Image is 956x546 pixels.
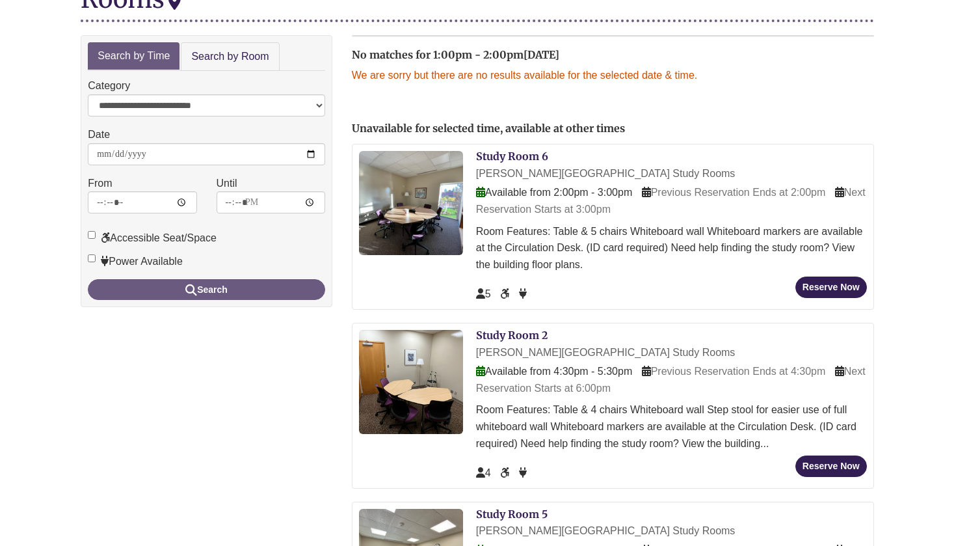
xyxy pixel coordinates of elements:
span: Accessible Seat/Space [500,288,512,299]
div: [PERSON_NAME][GEOGRAPHIC_DATA] Study Rooms [476,523,867,539]
div: [PERSON_NAME][GEOGRAPHIC_DATA] Study Rooms [476,165,867,182]
a: Search by Room [181,42,279,72]
a: Study Room 6 [476,150,548,163]
span: Previous Reservation Ends at 2:00pm [642,187,826,198]
button: Search [88,279,325,300]
label: From [88,175,112,192]
label: Until [217,175,237,192]
span: The capacity of this space [476,467,491,478]
span: Accessible Seat/Space [500,467,512,478]
span: Previous Reservation Ends at 4:30pm [642,366,826,377]
input: Accessible Seat/Space [88,231,96,239]
label: Accessible Seat/Space [88,230,217,247]
label: Category [88,77,130,94]
div: [PERSON_NAME][GEOGRAPHIC_DATA] Study Rooms [476,344,867,361]
a: Study Room 2 [476,329,548,342]
div: Room Features: Table & 4 chairs Whiteboard wall Step stool for easier use of full whiteboard wall... [476,402,867,452]
label: Date [88,126,110,143]
span: Power Available [519,467,527,478]
p: We are sorry but there are no results available for the selected date & time. [352,67,874,84]
button: Reserve Now [795,456,867,477]
span: Available from 4:30pm - 5:30pm [476,366,632,377]
a: Study Room 5 [476,508,548,521]
a: Search by Time [88,42,179,70]
h2: Unavailable for selected time, available at other times [352,123,874,135]
span: The capacity of this space [476,288,491,299]
img: Study Room 6 [359,151,463,255]
div: Room Features: Table & 5 chairs Whiteboard wall Whiteboard markers are available at the Circulati... [476,223,867,273]
img: Study Room 2 [359,330,463,434]
span: Power Available [519,288,527,299]
span: Available from 2:00pm - 3:00pm [476,187,632,198]
span: Next Reservation Starts at 6:00pm [476,366,866,394]
label: Power Available [88,253,183,270]
button: Reserve Now [795,277,867,298]
input: Power Available [88,254,96,262]
h2: No matches for 1:00pm - 2:00pm[DATE] [352,49,874,61]
span: Next Reservation Starts at 3:00pm [476,187,866,215]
